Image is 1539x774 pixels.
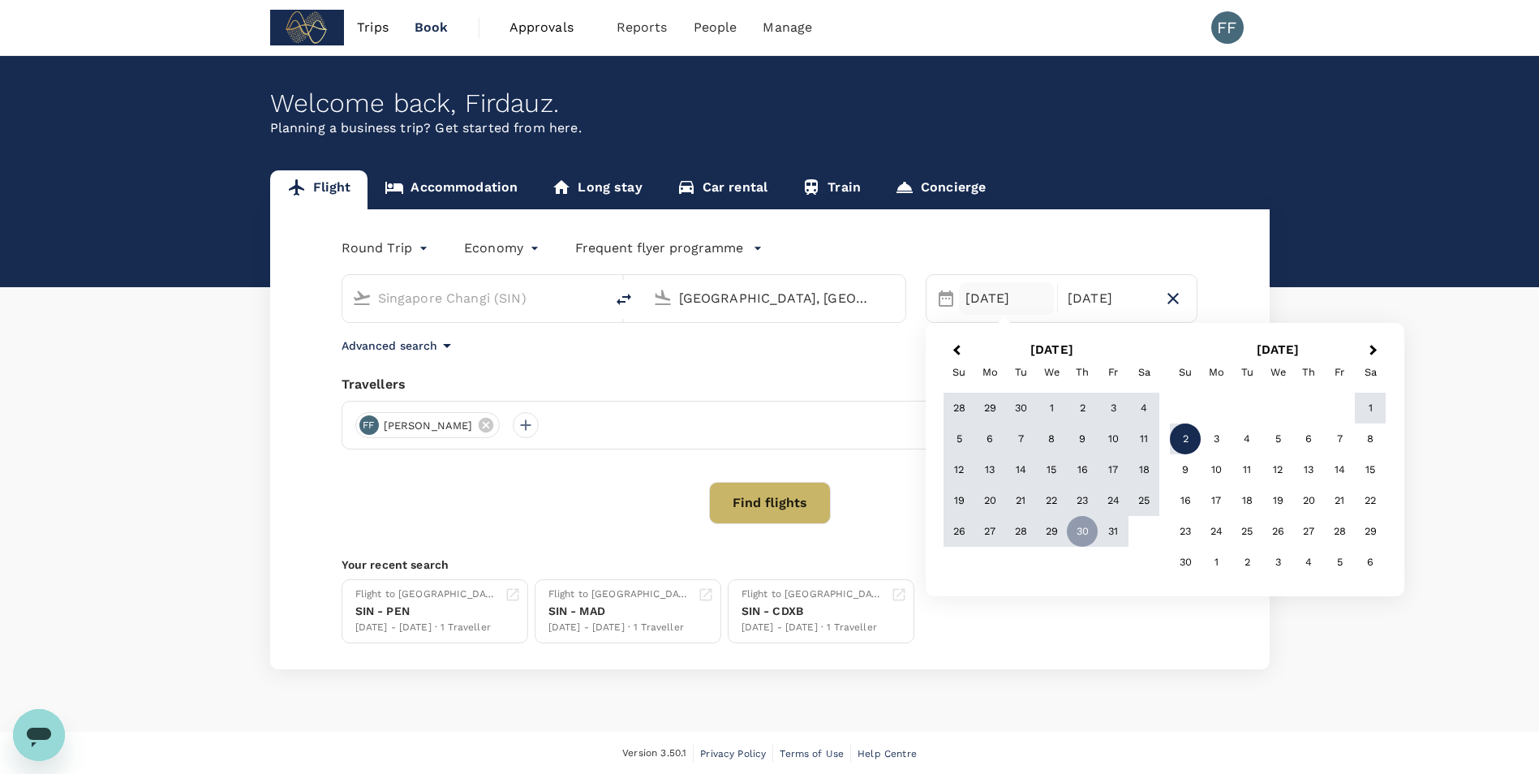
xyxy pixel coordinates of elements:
[1170,357,1201,388] div: Sunday
[342,338,437,354] p: Advanced search
[1098,454,1128,485] div: Choose Friday, October 17th, 2025
[1262,547,1293,578] div: Choose Wednesday, December 3rd, 2025
[378,286,570,311] input: Depart from
[1293,454,1324,485] div: Choose Thursday, November 13th, 2025
[858,745,917,763] a: Help Centre
[1067,393,1098,424] div: Choose Thursday, October 2nd, 2025
[535,170,659,209] a: Long stay
[270,10,345,45] img: Subdimension Pte Ltd
[1211,11,1244,44] div: FF
[355,587,498,603] div: Flight to [GEOGRAPHIC_DATA]
[1128,454,1159,485] div: Choose Saturday, October 18th, 2025
[1324,485,1355,516] div: Choose Friday, November 21st, 2025
[1293,424,1324,454] div: Choose Thursday, November 6th, 2025
[1128,393,1159,424] div: Choose Saturday, October 4th, 2025
[1262,516,1293,547] div: Choose Wednesday, November 26th, 2025
[1005,516,1036,547] div: Choose Tuesday, October 28th, 2025
[1067,485,1098,516] div: Choose Thursday, October 23rd, 2025
[700,745,766,763] a: Privacy Policy
[1201,357,1232,388] div: Monday
[1293,516,1324,547] div: Choose Thursday, November 27th, 2025
[1165,342,1391,357] h2: [DATE]
[944,485,974,516] div: Choose Sunday, October 19th, 2025
[878,170,1003,209] a: Concierge
[1355,357,1386,388] div: Saturday
[342,375,1198,394] div: Travellers
[1067,516,1098,547] div: Choose Thursday, October 30th, 2025
[1324,357,1355,388] div: Friday
[1067,424,1098,454] div: Choose Thursday, October 9th, 2025
[1036,357,1067,388] div: Wednesday
[1232,454,1262,485] div: Choose Tuesday, November 11th, 2025
[1170,424,1201,454] div: Choose Sunday, November 2nd, 2025
[1355,516,1386,547] div: Choose Saturday, November 29th, 2025
[1005,424,1036,454] div: Choose Tuesday, October 7th, 2025
[1128,485,1159,516] div: Choose Saturday, October 25th, 2025
[742,587,884,603] div: Flight to [GEOGRAPHIC_DATA]
[1170,485,1201,516] div: Choose Sunday, November 16th, 2025
[1293,485,1324,516] div: Choose Thursday, November 20th, 2025
[742,603,884,620] div: SIN - CDXB
[374,418,483,434] span: [PERSON_NAME]
[270,88,1270,118] div: Welcome back , Firdauz .
[1067,357,1098,388] div: Thursday
[1098,357,1128,388] div: Friday
[1201,547,1232,578] div: Choose Monday, December 1st, 2025
[1005,393,1036,424] div: Choose Tuesday, September 30th, 2025
[944,424,974,454] div: Choose Sunday, October 5th, 2025
[1201,424,1232,454] div: Choose Monday, November 3rd, 2025
[359,415,379,435] div: FF
[1201,454,1232,485] div: Choose Monday, November 10th, 2025
[1098,424,1128,454] div: Choose Friday, October 10th, 2025
[1355,424,1386,454] div: Choose Saturday, November 8th, 2025
[944,393,1159,547] div: Month October, 2025
[742,620,884,636] div: [DATE] - [DATE] · 1 Traveller
[1036,393,1067,424] div: Choose Wednesday, October 1st, 2025
[1232,424,1262,454] div: Choose Tuesday, November 4th, 2025
[604,280,643,319] button: delete
[974,516,1005,547] div: Choose Monday, October 27th, 2025
[1324,516,1355,547] div: Choose Friday, November 28th, 2025
[1262,454,1293,485] div: Choose Wednesday, November 12th, 2025
[1362,338,1388,364] button: Next Month
[1201,516,1232,547] div: Choose Monday, November 24th, 2025
[1262,357,1293,388] div: Wednesday
[464,235,543,261] div: Economy
[1170,393,1386,578] div: Month November, 2025
[1128,424,1159,454] div: Choose Saturday, October 11th, 2025
[1005,357,1036,388] div: Tuesday
[1324,547,1355,578] div: Choose Friday, December 5th, 2025
[1355,393,1386,424] div: Choose Saturday, November 1st, 2025
[548,603,691,620] div: SIN - MAD
[1355,454,1386,485] div: Choose Saturday, November 15th, 2025
[1232,516,1262,547] div: Choose Tuesday, November 25th, 2025
[1098,516,1128,547] div: Choose Friday, October 31st, 2025
[1061,282,1156,315] div: [DATE]
[942,338,968,364] button: Previous Month
[1201,485,1232,516] div: Choose Monday, November 17th, 2025
[622,746,686,762] span: Version 3.50.1
[974,424,1005,454] div: Choose Monday, October 6th, 2025
[575,239,743,258] p: Frequent flyer programme
[368,170,535,209] a: Accommodation
[270,118,1270,138] p: Planning a business trip? Get started from here.
[944,357,974,388] div: Sunday
[509,18,591,37] span: Approvals
[342,557,1198,573] p: Your recent search
[1098,485,1128,516] div: Choose Friday, October 24th, 2025
[1128,357,1159,388] div: Saturday
[894,296,897,299] button: Open
[548,620,691,636] div: [DATE] - [DATE] · 1 Traveller
[974,393,1005,424] div: Choose Monday, September 29th, 2025
[1005,485,1036,516] div: Choose Tuesday, October 21st, 2025
[780,745,844,763] a: Terms of Use
[858,748,917,759] span: Help Centre
[1098,393,1128,424] div: Choose Friday, October 3rd, 2025
[355,603,498,620] div: SIN - PEN
[1170,454,1201,485] div: Choose Sunday, November 9th, 2025
[1036,485,1067,516] div: Choose Wednesday, October 22nd, 2025
[1355,547,1386,578] div: Choose Saturday, December 6th, 2025
[1067,454,1098,485] div: Choose Thursday, October 16th, 2025
[342,336,457,355] button: Advanced search
[1324,424,1355,454] div: Choose Friday, November 7th, 2025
